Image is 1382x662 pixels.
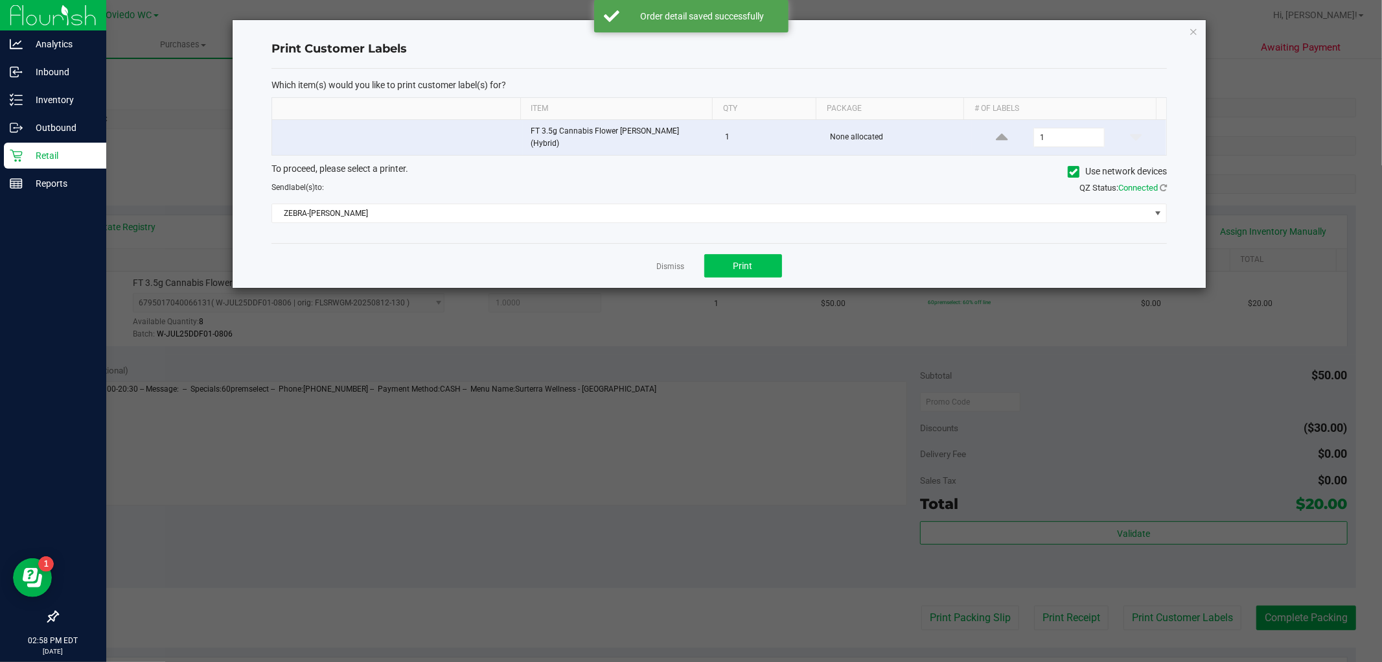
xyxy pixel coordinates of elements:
[23,120,100,136] p: Outbound
[23,36,100,52] p: Analytics
[271,41,1167,58] h4: Print Customer Labels
[10,65,23,78] inline-svg: Inbound
[816,98,963,120] th: Package
[712,98,816,120] th: Qty
[38,556,54,572] iframe: Resource center unread badge
[717,120,822,155] td: 1
[23,64,100,80] p: Inbound
[271,79,1167,91] p: Which item(s) would you like to print customer label(s) for?
[704,254,782,278] button: Print
[733,261,753,271] span: Print
[10,121,23,134] inline-svg: Outbound
[271,183,324,192] span: Send to:
[1118,183,1158,193] span: Connected
[822,120,972,155] td: None allocated
[627,10,779,23] div: Order detail saved successfully
[1079,183,1167,193] span: QZ Status:
[10,149,23,162] inline-svg: Retail
[10,93,23,106] inline-svg: Inventory
[272,204,1150,222] span: ZEBRA-[PERSON_NAME]
[657,261,685,272] a: Dismiss
[23,92,100,108] p: Inventory
[289,183,315,192] span: label(s)
[23,176,100,191] p: Reports
[963,98,1155,120] th: # of labels
[10,177,23,190] inline-svg: Reports
[10,38,23,51] inline-svg: Analytics
[520,98,712,120] th: Item
[13,558,52,597] iframe: Resource center
[23,148,100,163] p: Retail
[523,120,717,155] td: FT 3.5g Cannabis Flower [PERSON_NAME] (Hybrid)
[6,646,100,656] p: [DATE]
[6,635,100,646] p: 02:58 PM EDT
[1068,165,1167,178] label: Use network devices
[262,162,1177,182] div: To proceed, please select a printer.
